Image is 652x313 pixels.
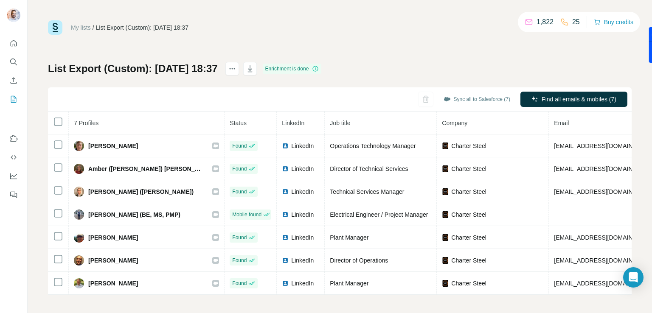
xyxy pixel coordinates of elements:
[451,210,486,219] span: Charter Steel
[542,95,616,103] span: Find all emails & mobiles (7)
[442,257,449,264] img: company-logo
[74,232,84,243] img: Avatar
[7,168,20,184] button: Dashboard
[330,280,368,287] span: Plant Manager
[74,187,84,197] img: Avatar
[88,210,180,219] span: [PERSON_NAME] (BE, MS, PMP)
[88,256,138,265] span: [PERSON_NAME]
[330,257,388,264] span: Director of Operations
[74,255,84,265] img: Avatar
[291,187,314,196] span: LinkedIn
[232,188,247,196] span: Found
[88,142,138,150] span: [PERSON_NAME]
[442,165,449,172] img: company-logo
[88,165,204,173] span: Amber ([PERSON_NAME]) [PERSON_NAME]
[291,142,314,150] span: LinkedIn
[572,17,580,27] p: 25
[93,23,94,32] li: /
[554,120,569,126] span: Email
[451,142,486,150] span: Charter Steel
[74,278,84,288] img: Avatar
[88,233,138,242] span: [PERSON_NAME]
[451,187,486,196] span: Charter Steel
[282,143,289,149] img: LinkedIn logo
[282,211,289,218] img: LinkedIn logo
[623,267,644,288] div: Open Intercom Messenger
[232,234,247,241] span: Found
[232,279,247,287] span: Found
[96,23,188,32] div: List Export (Custom): [DATE] 18:37
[7,150,20,165] button: Use Surfe API
[7,131,20,146] button: Use Surfe on LinkedIn
[232,211,261,218] span: Mobile found
[74,164,84,174] img: Avatar
[330,211,428,218] span: Electrical Engineer / Project Manager
[48,62,218,75] h1: List Export (Custom): [DATE] 18:37
[7,187,20,202] button: Feedback
[330,234,368,241] span: Plant Manager
[282,280,289,287] img: LinkedIn logo
[291,233,314,242] span: LinkedIn
[232,257,247,264] span: Found
[282,188,289,195] img: LinkedIn logo
[7,36,20,51] button: Quick start
[451,256,486,265] span: Charter Steel
[88,279,138,288] span: [PERSON_NAME]
[282,257,289,264] img: LinkedIn logo
[451,165,486,173] span: Charter Steel
[291,256,314,265] span: LinkedIn
[438,93,516,106] button: Sync all to Salesforce (7)
[71,24,91,31] a: My lists
[330,165,408,172] span: Director of Technical Services
[442,120,467,126] span: Company
[330,120,350,126] span: Job title
[282,165,289,172] img: LinkedIn logo
[88,187,194,196] span: [PERSON_NAME] ([PERSON_NAME])
[282,120,304,126] span: LinkedIn
[74,120,98,126] span: 7 Profiles
[442,280,449,287] img: company-logo
[594,16,633,28] button: Buy credits
[48,20,62,35] img: Surfe Logo
[330,188,404,195] span: Technical Services Manager
[442,143,449,149] img: company-logo
[225,62,239,75] button: actions
[537,17,554,27] p: 1,822
[291,279,314,288] span: LinkedIn
[330,143,416,149] span: Operations Technology Manager
[7,92,20,107] button: My lists
[232,142,247,150] span: Found
[74,141,84,151] img: Avatar
[442,234,449,241] img: company-logo
[442,188,449,195] img: company-logo
[442,211,449,218] img: company-logo
[451,233,486,242] span: Charter Steel
[230,120,247,126] span: Status
[291,165,314,173] span: LinkedIn
[74,210,84,220] img: Avatar
[7,8,20,22] img: Avatar
[282,234,289,241] img: LinkedIn logo
[520,92,627,107] button: Find all emails & mobiles (7)
[7,54,20,70] button: Search
[7,73,20,88] button: Enrich CSV
[291,210,314,219] span: LinkedIn
[451,279,486,288] span: Charter Steel
[232,165,247,173] span: Found
[263,64,322,74] div: Enrichment is done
